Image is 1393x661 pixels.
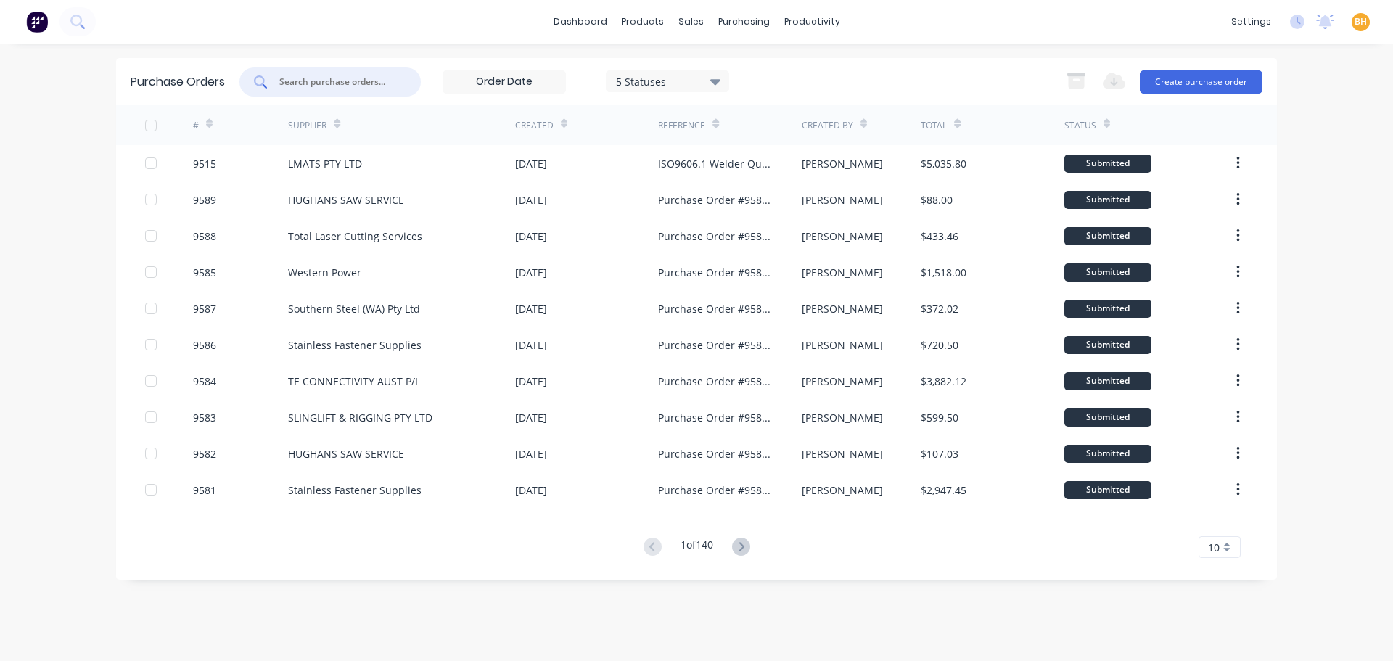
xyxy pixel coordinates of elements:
[515,156,547,171] div: [DATE]
[1064,119,1096,132] div: Status
[921,446,958,461] div: $107.03
[193,156,216,171] div: 9515
[1064,191,1151,209] div: Submitted
[515,265,547,280] div: [DATE]
[658,119,705,132] div: Reference
[288,265,361,280] div: Western Power
[802,301,883,316] div: [PERSON_NAME]
[288,119,326,132] div: Supplier
[921,410,958,425] div: $599.50
[1064,336,1151,354] div: Submitted
[802,374,883,389] div: [PERSON_NAME]
[288,410,432,425] div: SLINGLIFT & RIGGING PTY LTD
[193,374,216,389] div: 9584
[193,446,216,461] div: 9582
[1064,155,1151,173] div: Submitted
[921,156,966,171] div: $5,035.80
[193,265,216,280] div: 9585
[1224,11,1278,33] div: settings
[193,119,199,132] div: #
[515,410,547,425] div: [DATE]
[288,374,420,389] div: TE CONNECTIVITY AUST P/L
[288,337,422,353] div: Stainless Fastener Supplies
[658,374,772,389] div: Purchase Order #9584 - TE CONNECTIVITY AUST P/L
[193,337,216,353] div: 9586
[802,119,853,132] div: Created By
[515,119,554,132] div: Created
[802,192,883,208] div: [PERSON_NAME]
[921,374,966,389] div: $3,882.12
[802,410,883,425] div: [PERSON_NAME]
[616,73,720,89] div: 5 Statuses
[193,410,216,425] div: 9583
[658,156,772,171] div: ISO9606.1 Welder Qualifications Xero PO #PO-1466
[193,229,216,244] div: 9588
[1208,540,1220,555] span: 10
[515,374,547,389] div: [DATE]
[802,229,883,244] div: [PERSON_NAME]
[658,410,772,425] div: Purchase Order #9583 - SLINGLIFT & RIGGING PTY LTD
[658,192,772,208] div: Purchase Order #9589 - HUGHANS SAW SERVICE
[802,265,883,280] div: [PERSON_NAME]
[658,446,772,461] div: Purchase Order #9582 - HUGHANS SAW SERVICE
[681,537,713,558] div: 1 of 140
[1064,300,1151,318] div: Submitted
[777,11,847,33] div: productivity
[802,156,883,171] div: [PERSON_NAME]
[658,229,772,244] div: Purchase Order #9588 - Total Laser Cutting Services
[515,446,547,461] div: [DATE]
[1064,481,1151,499] div: Submitted
[921,192,953,208] div: $88.00
[921,265,966,280] div: $1,518.00
[443,71,565,93] input: Order Date
[1064,445,1151,463] div: Submitted
[515,229,547,244] div: [DATE]
[193,301,216,316] div: 9587
[288,483,422,498] div: Stainless Fastener Supplies
[921,119,947,132] div: Total
[288,156,362,171] div: LMATS PTY LTD
[921,229,958,244] div: $433.46
[1064,372,1151,390] div: Submitted
[288,192,404,208] div: HUGHANS SAW SERVICE
[658,483,772,498] div: Purchase Order #9581 - Stainless Fastener Supplies
[1064,408,1151,427] div: Submitted
[1355,15,1367,28] span: BH
[278,75,398,89] input: Search purchase orders...
[658,301,772,316] div: Purchase Order #9587 - Southern Steel (WA) Pty Ltd
[193,192,216,208] div: 9589
[921,337,958,353] div: $720.50
[802,446,883,461] div: [PERSON_NAME]
[515,483,547,498] div: [DATE]
[802,337,883,353] div: [PERSON_NAME]
[515,192,547,208] div: [DATE]
[515,301,547,316] div: [DATE]
[1064,227,1151,245] div: Submitted
[193,483,216,498] div: 9581
[921,483,966,498] div: $2,947.45
[1064,263,1151,282] div: Submitted
[288,229,422,244] div: Total Laser Cutting Services
[515,337,547,353] div: [DATE]
[26,11,48,33] img: Factory
[711,11,777,33] div: purchasing
[658,265,772,280] div: Purchase Order #9585 - Western Power
[658,337,772,353] div: Purchase Order #9586 - Stainless Fastener Supplies
[1140,70,1262,94] button: Create purchase order
[288,301,420,316] div: Southern Steel (WA) Pty Ltd
[671,11,711,33] div: sales
[288,446,404,461] div: HUGHANS SAW SERVICE
[131,73,225,91] div: Purchase Orders
[546,11,615,33] a: dashboard
[921,301,958,316] div: $372.02
[615,11,671,33] div: products
[802,483,883,498] div: [PERSON_NAME]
